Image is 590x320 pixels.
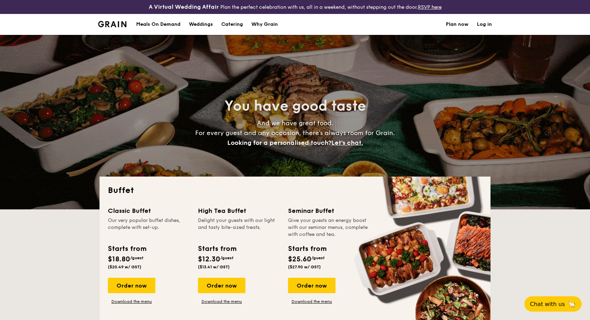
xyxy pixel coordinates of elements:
span: $12.30 [198,255,220,263]
a: RSVP here [418,4,442,10]
a: Weddings [185,14,217,35]
a: Download the menu [198,299,245,304]
span: Let's chat. [331,139,363,147]
span: /guest [130,255,143,260]
h4: A Virtual Wedding Affair [149,3,219,11]
div: Order now [288,278,335,293]
span: 🦙 [568,300,576,308]
img: Grain [98,21,126,27]
span: ($27.90 w/ GST) [288,265,321,269]
a: Meals On Demand [132,14,185,35]
span: Chat with us [530,301,565,307]
span: ($13.41 w/ GST) [198,265,230,269]
div: Order now [198,278,245,293]
span: And we have great food. For every guest and any occasion, there’s always room for Grain. [195,119,395,147]
div: Order now [108,278,155,293]
a: Plan now [446,14,469,35]
div: Our very popular buffet dishes, complete with set-up. [108,217,190,238]
a: Logotype [98,21,126,27]
div: Starts from [198,244,236,254]
div: Meals On Demand [136,14,180,35]
div: Give your guests an energy boost with our seminar menus, complete with coffee and tea. [288,217,370,238]
div: Delight your guests with our light and tasty bite-sized treats. [198,217,280,238]
div: Weddings [189,14,213,35]
div: Why Grain [251,14,278,35]
a: Why Grain [247,14,282,35]
button: Chat with us🦙 [524,296,582,312]
span: /guest [311,255,325,260]
a: Catering [217,14,247,35]
h1: Catering [221,14,243,35]
span: $18.80 [108,255,130,263]
span: You have good taste [224,98,366,114]
h2: Buffet [108,185,482,196]
div: Plan the perfect celebration with us, all in a weekend, without stepping out the door. [98,3,492,11]
div: Starts from [288,244,326,254]
span: Looking for a personalised touch? [227,139,331,147]
a: Download the menu [108,299,155,304]
div: High Tea Buffet [198,206,280,216]
div: Seminar Buffet [288,206,370,216]
span: /guest [220,255,234,260]
a: Log in [477,14,492,35]
a: Download the menu [288,299,335,304]
span: ($20.49 w/ GST) [108,265,141,269]
span: $25.60 [288,255,311,263]
div: Classic Buffet [108,206,190,216]
div: Starts from [108,244,146,254]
